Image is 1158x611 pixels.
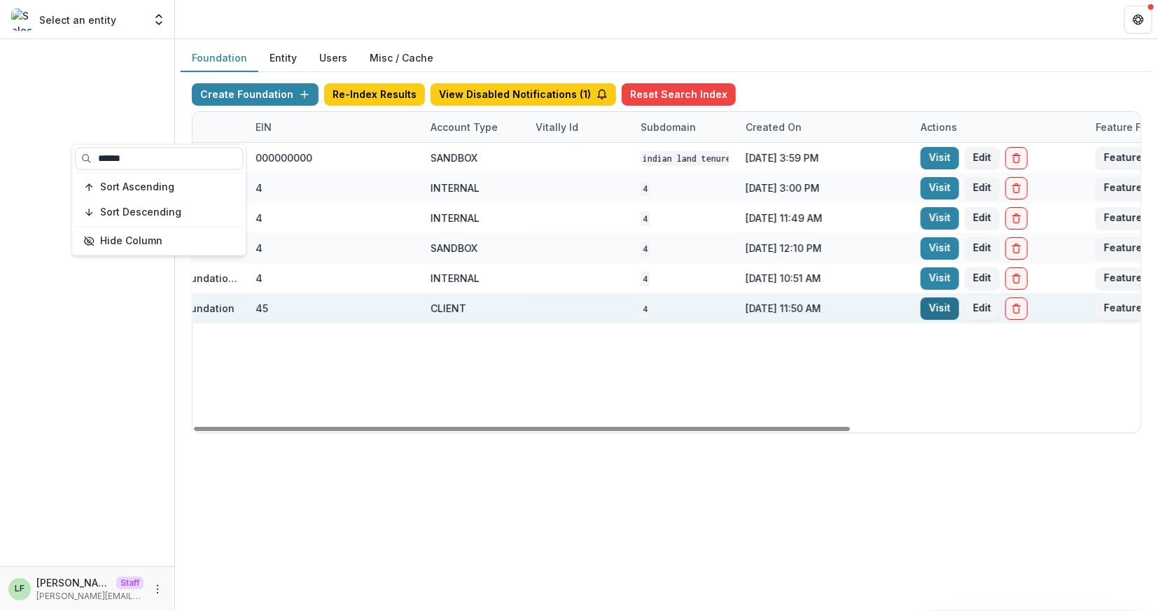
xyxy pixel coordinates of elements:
[256,211,263,225] div: 4
[527,120,587,134] div: Vitally Id
[641,302,650,316] code: 4
[75,202,243,224] button: Sort Descending
[641,151,870,166] code: Indian Land Tenure Foundation Workflow Sandbox
[921,297,959,320] a: Visit
[641,241,650,256] code: 4
[258,45,308,72] button: Entity
[100,181,174,193] span: Sort Ascending
[256,181,263,195] div: 4
[431,241,477,255] div: SANDBOX
[632,112,737,142] div: Subdomain
[965,177,1000,199] button: Edit
[912,112,1087,142] div: Actions
[912,120,965,134] div: Actions
[149,6,169,34] button: Open entity switcher
[247,112,422,142] div: EIN
[965,237,1000,260] button: Edit
[422,112,527,142] div: Account Type
[965,267,1000,290] button: Edit
[11,8,34,31] img: Select an entity
[965,147,1000,169] button: Edit
[116,577,144,589] p: Staff
[527,112,632,142] div: Vitally Id
[921,207,959,230] a: Visit
[737,112,912,142] div: Created on
[1005,177,1028,199] button: Delete Foundation
[921,237,959,260] a: Visit
[1005,147,1028,169] button: Delete Foundation
[256,301,268,316] div: 45
[737,173,912,203] div: [DATE] 3:00 PM
[15,584,25,594] div: Lucy Fey
[921,267,959,290] a: Visit
[641,181,650,196] code: 4
[1005,297,1028,320] button: Delete Foundation
[1005,207,1028,230] button: Delete Foundation
[149,581,166,598] button: More
[100,206,181,218] span: Sort Descending
[921,147,959,169] a: Visit
[247,120,280,134] div: EIN
[36,590,144,603] p: [PERSON_NAME][EMAIL_ADDRESS][DOMAIN_NAME]
[737,120,810,134] div: Created on
[75,230,243,253] button: Hide Column
[641,211,650,226] code: 4
[324,83,425,106] button: Re-Index Results
[192,83,319,106] button: Create Foundation
[36,575,111,590] p: [PERSON_NAME]
[308,45,358,72] button: Users
[358,45,445,72] button: Misc / Cache
[622,83,736,106] button: Reset Search Index
[256,271,263,286] div: 4
[422,120,506,134] div: Account Type
[39,13,116,27] p: Select an entity
[181,45,258,72] button: Foundation
[1005,267,1028,290] button: Delete Foundation
[632,120,704,134] div: Subdomain
[965,207,1000,230] button: Edit
[921,177,959,199] a: Visit
[1124,6,1152,34] button: Get Help
[431,211,480,225] div: INTERNAL
[256,241,263,255] div: 4
[1005,237,1028,260] button: Delete Foundation
[737,203,912,233] div: [DATE] 11:49 AM
[737,233,912,263] div: [DATE] 12:10 PM
[256,150,312,165] div: 000000000
[737,293,912,323] div: [DATE] 11:50 AM
[737,263,912,293] div: [DATE] 10:51 AM
[75,176,243,199] button: Sort Ascending
[431,181,480,195] div: INTERNAL
[965,297,1000,320] button: Edit
[431,271,480,286] div: INTERNAL
[431,150,477,165] div: SANDBOX
[737,143,912,173] div: [DATE] 3:59 PM
[431,301,466,316] div: CLIENT
[431,83,616,106] button: View Disabled Notifications (1)
[641,272,650,286] code: 4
